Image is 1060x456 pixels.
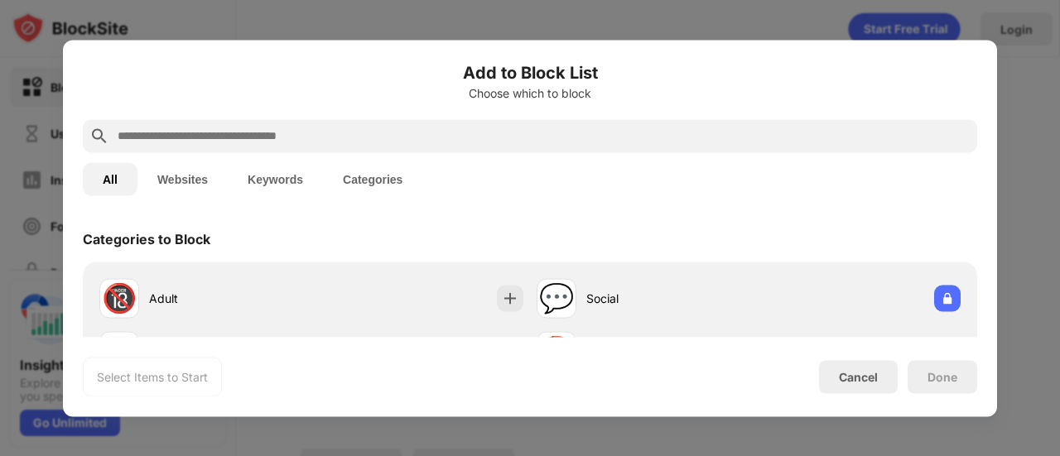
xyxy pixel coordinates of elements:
div: 🔞 [102,281,137,315]
img: search.svg [89,126,109,146]
div: Cancel [839,370,878,384]
div: Choose which to block [83,86,977,99]
h6: Add to Block List [83,60,977,84]
button: Websites [137,162,228,195]
div: Adult [149,290,311,307]
div: 💬 [539,281,574,315]
div: Social [586,290,749,307]
div: 🏀 [539,334,574,368]
div: Select Items to Start [97,368,208,385]
button: All [83,162,137,195]
div: Categories to Block [83,230,210,247]
div: Done [927,370,957,383]
button: Keywords [228,162,323,195]
button: Categories [323,162,422,195]
div: 🗞 [105,334,133,368]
